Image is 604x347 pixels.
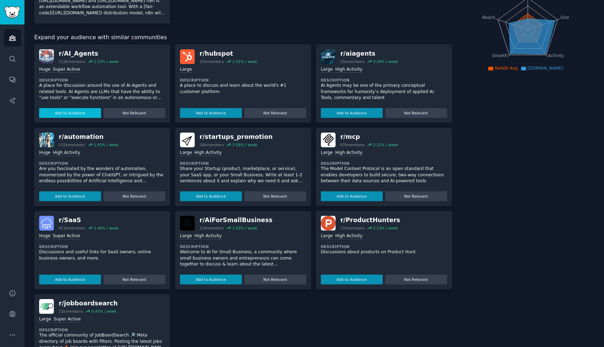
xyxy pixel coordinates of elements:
img: automation [39,133,54,147]
div: 1.44 % / week [94,226,118,231]
p: A place to discuss and learn about the world's #1 customer platform [180,83,306,95]
div: Large [321,150,333,156]
button: Not Relevant [385,108,447,118]
div: 1.01 % / week [232,59,257,64]
button: Add to Audience [321,108,383,118]
p: Are you fascinated by the wonders of automation, mesmerized by the power of ChatGPT, or intrigued... [39,166,165,184]
p: Discussions and useful links for SaaS owners, online business owners, and more. [39,249,165,261]
img: GummySearch logo [4,6,20,19]
div: Large [321,233,333,240]
div: Huge [39,150,50,156]
div: High Activity [194,233,222,240]
div: Huge [39,233,50,240]
span: Reddit Avg [495,66,518,71]
tspan: Size [560,15,569,20]
button: Add to Audience [180,191,242,201]
dt: Description [39,78,165,83]
div: Huge [39,66,50,73]
img: hubspot [180,49,195,64]
img: AI_Agents [39,49,54,64]
div: r/ ProductHunters [340,216,400,225]
div: Super Active [53,233,80,240]
p: Share your Startup (product, marketplace, or service), your SaaS app, or your Small Business. Wri... [180,166,306,184]
dt: Description [180,161,306,166]
p: Welcome to AI for Small Business, a community where small business owners and entrepreneurs can c... [180,249,306,268]
div: Large [180,150,192,156]
button: Not Relevant [244,191,306,201]
button: Not Relevant [103,275,165,284]
div: r/ hubspot [200,49,257,58]
button: Not Relevant [103,191,165,201]
dt: Description [39,161,165,166]
button: Add to Audience [39,108,101,118]
div: Large [39,316,51,323]
div: 3.59 % / week [232,142,257,147]
p: AI Agents may be one of the primary conceptual frameworks for humanity’s deployment of applied AI... [321,83,447,101]
div: High Activity [335,66,362,73]
div: 3.29 % / week [373,59,398,64]
div: 51k members [340,59,365,64]
div: r/ jobboardsearch [59,299,118,308]
div: 15k members [200,59,224,64]
tspan: Growth [492,53,508,58]
button: Not Relevant [103,108,165,118]
img: ProductHunters [321,216,336,231]
img: SaaS [39,216,54,231]
div: 2.23 % / week [373,226,398,231]
div: 2.12 % / week [373,142,398,147]
div: 212k members [59,59,85,64]
div: 411k members [59,226,85,231]
dt: Description [39,244,165,249]
div: r/ AI_Agents [59,49,119,58]
div: 1.53 % / week [94,59,118,64]
tspan: Activity [548,53,564,58]
button: Not Relevant [244,108,306,118]
button: Add to Audience [39,275,101,284]
button: Add to Audience [180,275,242,284]
p: The Model Context Protocol is an open standard that enables developers to build secure, two-way c... [321,166,447,184]
div: 21k members [59,309,83,314]
div: Large [321,66,333,73]
div: High Activity [194,150,222,156]
dt: Description [39,327,165,332]
div: High Activity [335,233,362,240]
dt: Description [321,161,447,166]
dt: Description [321,78,447,83]
img: AiForSmallBusiness [180,216,195,231]
div: r/ AiForSmallBusiness [200,216,273,225]
div: Large [180,66,192,73]
div: r/ aiagents [340,49,398,58]
div: r/ automation [59,133,119,141]
div: 132k members [59,142,85,147]
div: 27k members [340,226,365,231]
div: 1.83 % / week [94,142,118,147]
button: Not Relevant [385,191,447,201]
div: r/ startups_promotion [200,133,273,141]
button: Not Relevant [244,275,306,284]
div: r/ mcp [340,133,398,141]
p: A place for discussion around the use of AI Agents and related tools. AI Agents are LLMs that hav... [39,83,165,101]
div: High Activity [53,150,80,156]
img: mcp [321,133,336,147]
button: Add to Audience [39,191,101,201]
div: 67k members [340,142,365,147]
div: 0.47 % / week [92,309,116,314]
div: Super Active [53,316,81,323]
div: 16k members [200,142,224,147]
button: Add to Audience [180,108,242,118]
div: 1.93 % / week [232,226,257,231]
div: 11k members [200,226,224,231]
dt: Description [180,78,306,83]
img: aiagents [321,49,336,64]
tspan: Reach [482,15,495,20]
span: [DOMAIN_NAME] [527,66,563,71]
div: Large [180,233,192,240]
img: startups_promotion [180,133,195,147]
div: High Activity [335,150,362,156]
button: Add to Audience [321,191,383,201]
div: r/ SaaS [59,216,119,225]
span: Expand your audience with similar communities [34,33,167,42]
dt: Description [321,244,447,249]
button: Not Relevant [385,275,447,284]
div: Super Active [53,66,80,73]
